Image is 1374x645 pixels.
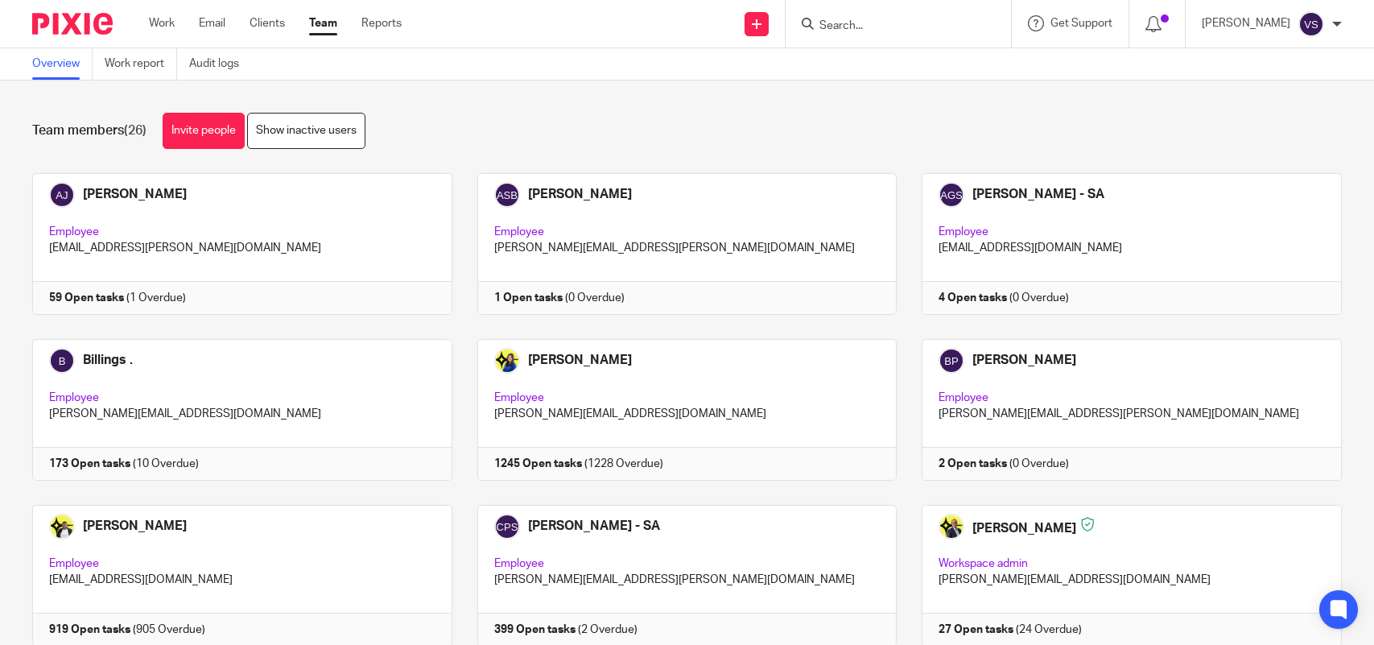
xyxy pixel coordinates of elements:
[32,122,146,139] h1: Team members
[199,15,225,31] a: Email
[189,48,251,80] a: Audit logs
[818,19,963,34] input: Search
[1202,15,1290,31] p: [PERSON_NAME]
[32,13,113,35] img: Pixie
[247,113,365,149] a: Show inactive users
[1298,11,1324,37] img: svg%3E
[163,113,245,149] a: Invite people
[250,15,285,31] a: Clients
[149,15,175,31] a: Work
[124,124,146,137] span: (26)
[309,15,337,31] a: Team
[105,48,177,80] a: Work report
[1050,18,1112,29] span: Get Support
[32,48,93,80] a: Overview
[361,15,402,31] a: Reports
